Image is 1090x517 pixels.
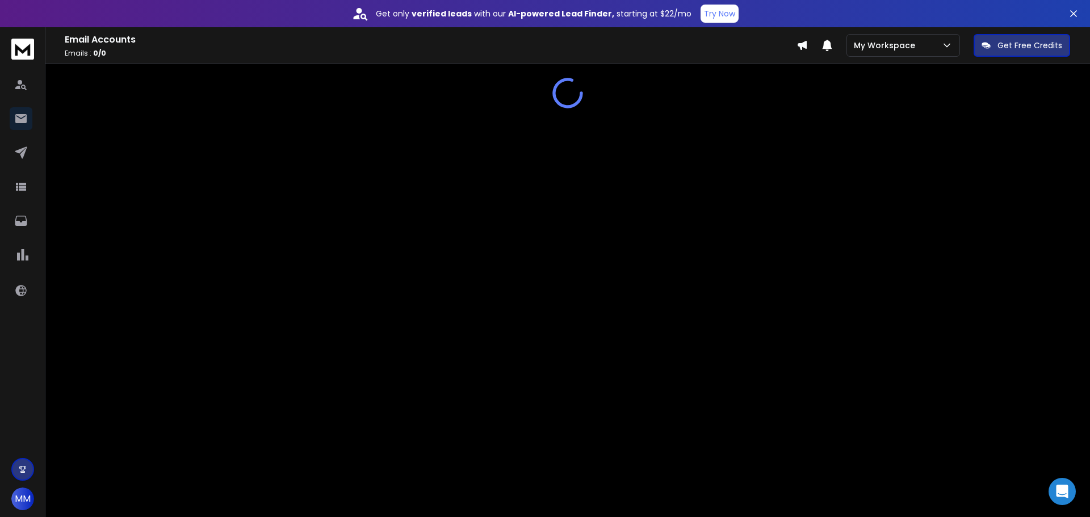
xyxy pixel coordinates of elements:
[701,5,739,23] button: Try Now
[93,48,106,58] span: 0 / 0
[11,487,34,510] button: MM
[704,8,735,19] p: Try Now
[997,40,1062,51] p: Get Free Credits
[376,8,691,19] p: Get only with our starting at $22/mo
[854,40,920,51] p: My Workspace
[412,8,472,19] strong: verified leads
[974,34,1070,57] button: Get Free Credits
[65,33,796,47] h1: Email Accounts
[65,49,796,58] p: Emails :
[11,39,34,60] img: logo
[1049,478,1076,505] div: Open Intercom Messenger
[508,8,614,19] strong: AI-powered Lead Finder,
